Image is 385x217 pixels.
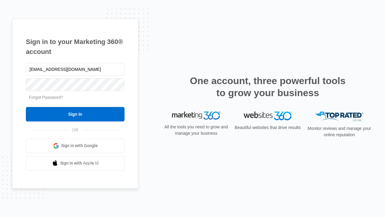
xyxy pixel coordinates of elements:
[29,95,63,100] a: Forgot Password?
[26,139,125,153] a: Sign in with Google
[26,156,125,171] a: Sign in with Apple Id
[315,112,363,121] img: Top Rated Local
[172,112,220,120] img: Marketing 360
[234,124,301,131] p: Beautiful websites that drive results
[306,125,373,138] p: Monitor reviews and manage your online reputation
[26,37,125,57] h1: Sign in to your Marketing 360® account
[26,107,125,121] input: Sign In
[244,112,292,120] img: Websites 360
[26,63,125,76] input: Email
[60,160,99,166] span: Sign in with Apple Id
[162,124,230,137] p: All the tools you need to grow and manage your business
[61,143,98,149] span: Sign in with Google
[188,75,347,99] h2: One account, three powerful tools to grow your business
[68,127,83,133] span: OR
